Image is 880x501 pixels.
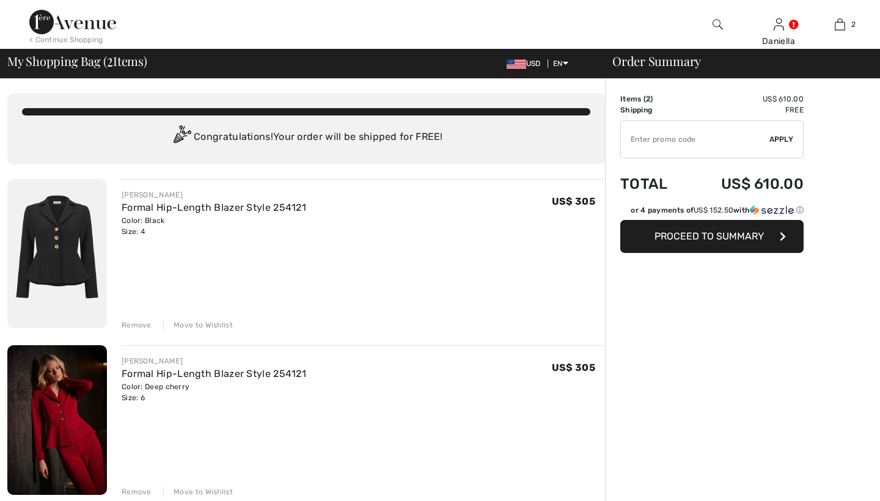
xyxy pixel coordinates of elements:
img: Formal Hip-Length Blazer Style 254121 [7,179,107,328]
span: Apply [769,134,794,145]
td: US$ 610.00 [687,163,804,205]
a: Formal Hip-Length Blazer Style 254121 [122,202,306,213]
div: or 4 payments of with [631,205,804,216]
div: or 4 payments ofUS$ 152.50withSezzle Click to learn more about Sezzle [620,205,804,220]
img: 1ère Avenue [29,10,116,34]
img: search the website [713,17,723,32]
a: Sign In [774,18,784,30]
span: 2 [851,19,856,30]
img: My Info [774,17,784,32]
button: Proceed to Summary [620,220,804,253]
div: [PERSON_NAME] [122,356,306,367]
span: US$ 305 [552,196,595,207]
span: USD [507,59,546,68]
div: < Continue Shopping [29,34,103,45]
div: Daniella [749,35,809,48]
td: US$ 610.00 [687,93,804,104]
span: EN [553,59,568,68]
td: Free [687,104,804,115]
a: Formal Hip-Length Blazer Style 254121 [122,368,306,379]
div: [PERSON_NAME] [122,189,306,200]
div: Remove [122,486,152,497]
span: US$ 152.50 [694,206,733,214]
div: Color: Deep cherry Size: 6 [122,381,306,403]
input: Promo code [621,121,769,158]
img: My Bag [835,17,845,32]
div: Color: Black Size: 4 [122,215,306,237]
td: Total [620,163,687,205]
span: 2 [107,52,113,68]
img: Congratulation2.svg [169,125,194,150]
a: 2 [810,17,870,32]
img: Sezzle [750,205,794,216]
td: Shipping [620,104,687,115]
div: Order Summary [598,55,873,67]
img: US Dollar [507,59,526,69]
div: Move to Wishlist [163,320,233,331]
span: US$ 305 [552,362,595,373]
td: Items ( ) [620,93,687,104]
img: Formal Hip-Length Blazer Style 254121 [7,345,107,494]
span: 2 [646,95,650,103]
div: Remove [122,320,152,331]
div: Congratulations! Your order will be shipped for FREE! [22,125,590,150]
div: Move to Wishlist [163,486,233,497]
span: Proceed to Summary [654,230,764,242]
span: My Shopping Bag ( Items) [7,55,147,67]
